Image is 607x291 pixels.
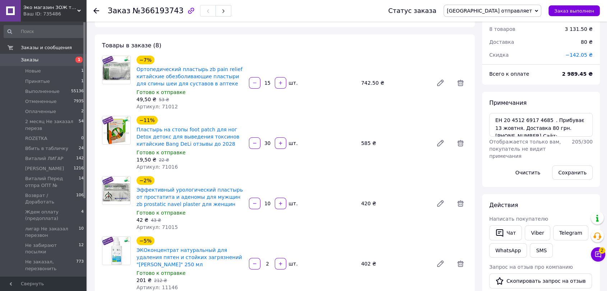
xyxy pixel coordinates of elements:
div: шт. [287,79,298,86]
a: Telegram [553,225,588,240]
button: Чат с покупателем2 [591,247,605,262]
span: Заказы [21,57,38,63]
div: 402 ₴ [358,259,430,269]
span: 4 [81,209,84,222]
div: Вернуться назад [93,7,99,14]
div: 3 131.50 ₴ [565,25,593,33]
span: ROZETKA [25,135,47,142]
span: Отображается только вам, покупатель не видит примечания [489,139,561,159]
span: Артикул: 11146 [136,285,178,290]
span: 8 товаров [489,26,515,32]
span: лигар Не заказал перезвон [25,226,79,239]
span: 55136 [71,88,84,95]
span: 1 [81,78,84,85]
button: Сохранить [552,165,593,180]
span: Возврат / Доработать [25,192,76,205]
span: Новые [25,68,41,74]
a: Редактировать [433,257,448,271]
span: 7935 [74,98,84,105]
a: Редактировать [433,76,448,90]
span: [GEOGRAPHIC_DATA] отправляет [447,8,532,14]
span: Готово к отправке [136,270,186,276]
span: 773 [76,259,84,272]
div: шт. [287,200,298,207]
button: SMS [530,243,553,258]
div: 742.50 ₴ [358,78,430,88]
a: Эффективный урологический пластырь от простатита и аденомы для мужщин zb prostatic navel plaster ... [136,187,243,207]
div: −2% [136,176,154,185]
span: 205 / 300 [572,139,593,145]
a: Пластырь на стопы foot patch для ног Detox детокс для выведения токсинов китайские Bang DeLi отзы... [136,127,239,147]
button: Скопировать запрос на отзыв [489,273,592,288]
span: 201 ₴ [136,277,152,283]
span: Новая почта НП [25,276,64,282]
a: Редактировать [433,136,448,150]
span: Виталий ЛИГАР [25,155,63,162]
span: №366193743 [133,6,184,15]
span: Доставка [489,39,514,45]
a: ЭКОконцентрат натуральный для удаления пятен и стойких загрязнений "[PERSON_NAME]" 250 мл [136,247,242,267]
span: 2 [599,247,605,254]
span: 49,50 ₴ [136,97,156,102]
span: 12 [79,242,84,255]
textarea: ЕН 20 4512 6917 4685 . Прибуває 13 жовтня. Доставка 80 грн. [PHONE_NUMBER] Сайт: [DOMAIN_NAME] [489,113,593,137]
a: Редактировать [433,196,448,211]
span: 2 месяц Не заказал перезв [25,118,79,131]
span: Артикул: 71016 [136,164,178,170]
span: Не заказал, перезвонить [25,259,76,272]
img: ЭКОконцентрат натуральный для удаления пятен и стойких загрязнений "Green Max" 250 мл [102,237,130,265]
span: Товары в заказе (8) [102,42,161,49]
span: Написать покупателю [489,216,548,222]
button: Очистить [509,165,547,180]
span: Эко магазин ЗОЖ товаров для здоровья, красоты и спорта - Экомедик - ecomedik [23,4,77,11]
span: 53 ₴ [159,97,169,102]
span: Заказы и сообщения [21,44,72,51]
span: 10 [79,226,84,239]
span: 106 [76,192,84,205]
span: Готово к отправке [136,210,186,216]
div: Статус заказа [388,7,436,14]
img: Эффективный урологический пластырь от простатита и аденомы для мужщин zb prostatic navel plaster ... [102,177,130,205]
span: Отмененные [25,98,56,105]
span: Вбить в табличку [25,145,68,152]
span: Всего к оплате [489,71,529,77]
span: Готово к отправке [136,89,186,95]
a: WhatsApp [489,243,527,258]
button: Заказ выполнен [548,5,600,16]
span: 24 [79,145,84,152]
span: 14 [79,276,84,282]
a: Viber [525,225,550,240]
img: Ортопедический пластырь zb pain relief китайские обезболивающие пластыри для спины шеи для сустав... [102,56,130,84]
span: 0 [81,135,84,142]
span: 2 [81,108,84,115]
div: 420 ₴ [358,198,430,208]
div: Ваш ID: 735486 [23,11,86,17]
span: 1 [75,57,83,63]
span: Действия [489,202,518,208]
span: Заказ [108,6,130,15]
span: −142.05 ₴ [565,52,593,58]
span: Артикул: 71012 [136,104,178,109]
span: Удалить [453,136,468,150]
a: Ортопедический пластырь zb pain relief китайские обезболивающие пластыри для спины шеи для сустав... [136,66,242,86]
div: шт. [287,260,298,267]
span: Выполненные [25,88,60,95]
span: Готово к отправке [136,150,186,155]
span: Примечания [489,99,527,106]
span: Оплаченные [25,108,56,115]
b: 2 989.45 ₴ [562,71,593,77]
span: Не забирают посылки [25,242,79,255]
div: −5% [136,236,154,245]
span: 42 ₴ [136,217,148,223]
span: Принятые [25,78,50,85]
div: −11% [136,116,158,125]
span: 22 ₴ [159,158,169,163]
span: Запрос на отзыв про компанию [489,264,573,270]
span: Скидка [489,52,509,58]
div: −7% [136,56,154,64]
span: Виталий Перед отпра ОПТ № [25,175,79,188]
span: Заказ выполнен [554,8,594,14]
img: Пластырь на стопы foot patch для ног Detox детокс для выведения токсинов китайские Bang DeLi отзы... [102,116,130,144]
button: Чат [489,225,522,240]
span: 142 [76,155,84,162]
